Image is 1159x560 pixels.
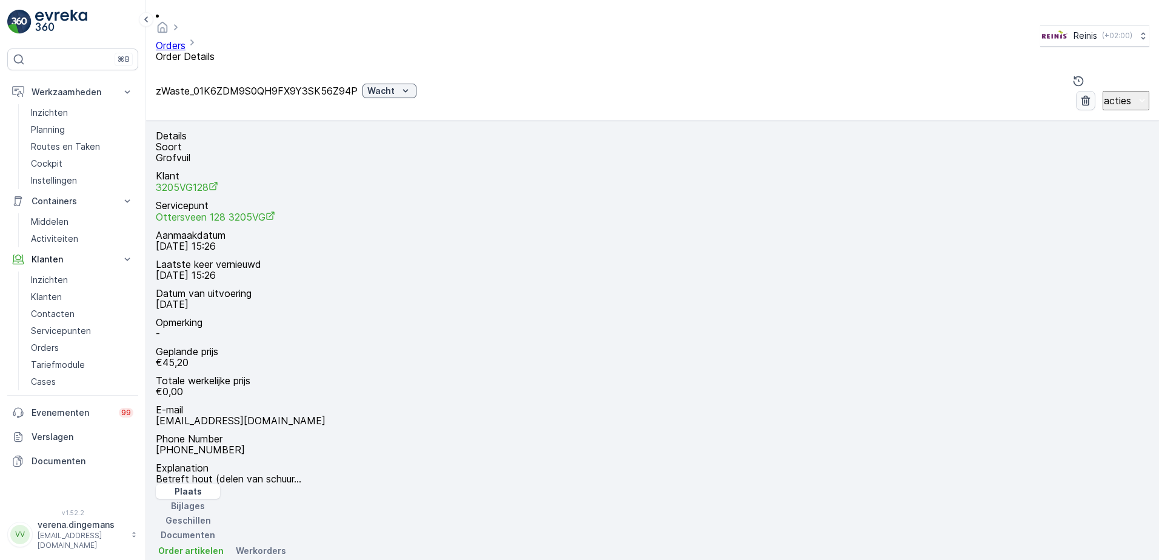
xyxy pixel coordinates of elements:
[7,449,138,473] a: Documenten
[31,376,56,388] p: Cases
[7,189,138,213] button: Containers
[156,259,1149,270] p: Laatste keer vernieuwd
[7,80,138,104] button: Werkzaamheden
[156,39,185,52] a: Orders
[156,404,1149,415] p: E-mail
[1104,95,1131,106] p: acties
[32,253,114,265] p: Klanten
[165,515,211,527] p: Geschillen
[32,407,112,419] p: Evenementen
[26,104,138,121] a: Inzichten
[31,216,68,228] p: Middelen
[156,270,1149,281] p: [DATE] 15:26
[7,247,138,272] button: Klanten
[156,328,1149,339] p: -
[156,356,189,368] span: €45,20
[156,385,183,398] span: €0,00
[156,24,169,36] a: Startpagina
[156,50,215,62] span: Order Details
[38,531,125,550] p: [EMAIL_ADDRESS][DOMAIN_NAME]
[156,444,1149,455] p: [PHONE_NUMBER]
[26,305,138,322] a: Contacten
[38,519,125,531] p: verena.dingemans
[175,485,202,498] p: Plaats
[32,455,133,467] p: Documenten
[7,509,138,516] span: v 1.52.2
[156,241,1149,252] p: [DATE] 15:26
[31,124,65,136] p: Planning
[26,230,138,247] a: Activiteiten
[362,84,416,98] button: Wacht
[156,375,1149,386] p: Totale werkelijke prijs
[236,545,286,557] span: Werkorders
[118,55,130,64] p: ⌘B
[31,274,68,286] p: Inzichten
[31,342,59,354] p: Orders
[156,85,358,96] p: zWaste_01K6ZDM9S0QH9FX9Y3SK56Z94P
[156,415,1149,426] p: [EMAIL_ADDRESS][DOMAIN_NAME]
[31,233,78,245] p: Activiteiten
[26,322,138,339] a: Servicepunten
[156,130,187,141] p: Details
[26,138,138,155] a: Routes en Taken
[26,288,138,305] a: Klanten
[26,339,138,356] a: Orders
[26,373,138,390] a: Cases
[31,291,62,303] p: Klanten
[7,425,138,449] a: Verslagen
[31,359,85,371] p: Tariefmodule
[156,141,1149,152] p: Soort
[156,170,1149,181] p: Klant
[31,175,77,187] p: Instellingen
[26,272,138,288] a: Inzichten
[156,433,1149,444] p: Phone Number
[26,213,138,230] a: Middelen
[32,195,114,207] p: Containers
[156,230,1149,241] p: Aanmaakdatum
[121,408,131,418] p: 99
[156,211,275,223] a: Ottersveen 128 3205VG
[26,121,138,138] a: Planning
[156,462,1149,473] p: Explanation
[156,152,1149,163] p: Grofvuil
[156,181,218,193] a: 3205VG128
[26,356,138,373] a: Tariefmodule
[156,473,301,484] p: Betreft hout (delen van schuur...
[31,141,100,153] p: Routes en Taken
[156,346,1149,357] p: Geplande prijs
[156,288,1149,299] p: Datum van uitvoering
[156,200,1149,211] p: Servicepunt
[26,155,138,172] a: Cockpit
[1102,31,1132,41] p: ( +02:00 )
[367,85,395,97] p: Wacht
[7,10,32,34] img: logo
[31,107,68,119] p: Inzichten
[156,299,1149,310] p: [DATE]
[171,500,205,512] p: Bijlages
[31,158,62,170] p: Cockpit
[31,325,91,337] p: Servicepunten
[7,401,138,425] a: Evenementen99
[31,308,75,320] p: Contacten
[1040,29,1069,42] img: Reinis-Logo-Vrijstaand_Tekengebied-1-copy2_aBO4n7j.png
[156,317,1149,328] p: Opmerking
[26,172,138,189] a: Instellingen
[35,10,87,34] img: logo_light-DOdMpM7g.png
[7,519,138,550] button: VVverena.dingemans[EMAIL_ADDRESS][DOMAIN_NAME]
[32,86,114,98] p: Werkzaamheden
[10,525,30,544] div: VV
[1103,91,1149,110] button: acties
[161,529,215,541] p: Documenten
[1074,30,1097,42] p: Reinis
[1040,25,1149,47] button: Reinis(+02:00)
[32,431,133,443] p: Verslagen
[158,545,224,557] span: Order artikelen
